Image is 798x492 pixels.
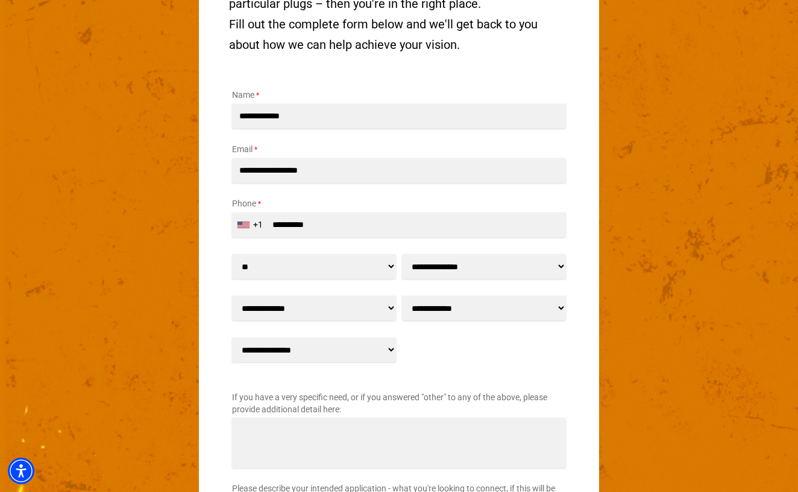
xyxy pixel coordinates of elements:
[253,219,263,231] div: +1
[229,14,569,55] p: Fill out the complete form below and we'll get back to you about how we can help achieve your vis...
[233,213,270,237] div: United States: +1
[232,90,254,100] span: Name
[8,458,34,484] div: Accessibility Menu
[232,392,547,414] span: If you have a very specific need, or if you answered "other" to any of the above, please provide ...
[232,144,253,154] span: Email
[232,199,256,208] span: Phone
